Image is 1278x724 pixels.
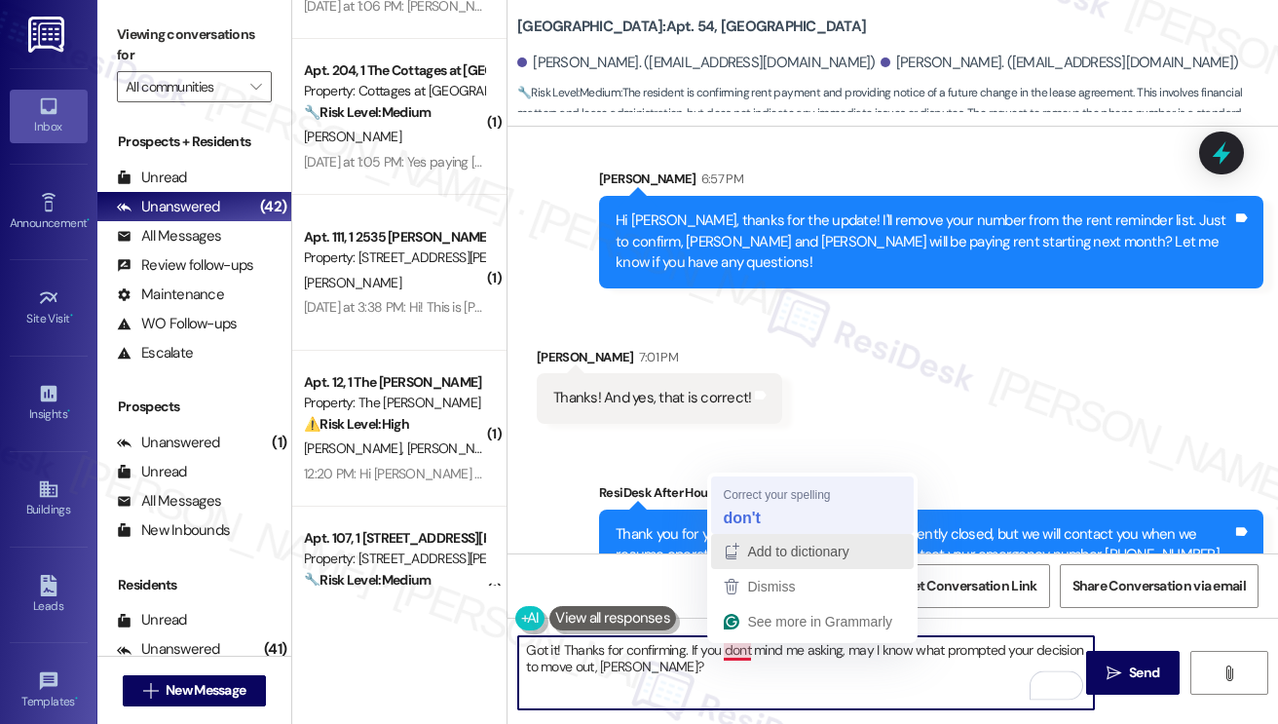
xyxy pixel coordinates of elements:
[634,347,678,367] div: 7:01 PM
[889,564,1049,608] button: Get Conversation Link
[599,482,1263,510] div: ResiDesk After Hours Assistant
[97,575,291,595] div: Residents
[143,683,158,699] i: 
[117,491,221,512] div: All Messages
[304,415,409,433] strong: ⚠️ Risk Level: High
[117,462,187,482] div: Unread
[537,347,782,374] div: [PERSON_NAME]
[117,520,230,541] div: New Inbounds
[304,549,484,569] div: Property: [STREET_ADDRESS][PERSON_NAME]
[117,314,237,334] div: WO Follow-ups
[407,439,505,457] span: [PERSON_NAME]
[70,309,73,323] span: •
[28,17,68,53] img: ResiDesk Logo
[304,128,401,145] span: [PERSON_NAME]
[117,19,272,71] label: Viewing conversations for
[97,132,291,152] div: Prospects + Residents
[304,372,484,393] div: Apt. 12, 1 The [PERSON_NAME]
[117,433,220,453] div: Unanswered
[696,169,743,189] div: 6:57 PM
[553,388,751,408] div: Thanks! And yes, that is correct!
[10,90,88,142] a: Inbox
[117,639,220,660] div: Unanswered
[255,192,291,222] div: (42)
[267,428,291,458] div: (1)
[117,226,221,247] div: All Messages
[10,569,88,622] a: Leads
[250,79,261,95] i: 
[304,248,484,268] div: Property: [STREET_ADDRESS][PERSON_NAME]
[117,255,253,276] div: Review follow-ups
[1129,663,1159,683] span: Send
[117,610,187,630] div: Unread
[67,404,70,418] span: •
[517,17,866,37] b: [GEOGRAPHIC_DATA]: Apt. 54, [GEOGRAPHIC_DATA]
[123,675,267,706] button: New Message
[10,665,88,717] a: Templates •
[518,636,1094,709] textarea: To enrich screen reader interactions, please activate Accessibility in Grammarly extension settings
[517,53,876,73] div: [PERSON_NAME]. ([EMAIL_ADDRESS][DOMAIN_NAME])
[117,168,187,188] div: Unread
[599,169,1263,196] div: [PERSON_NAME]
[304,81,484,101] div: Property: Cottages at [GEOGRAPHIC_DATA]
[304,393,484,413] div: Property: The [PERSON_NAME]
[881,53,1239,73] div: [PERSON_NAME]. ([EMAIL_ADDRESS][DOMAIN_NAME])
[304,571,431,589] strong: 🔧 Risk Level: Medium
[10,377,88,430] a: Insights •
[1072,576,1246,596] span: Share Conversation via email
[1060,564,1259,608] button: Share Conversation via email
[1107,666,1121,681] i: 
[304,153,517,171] div: [DATE] at 1:05 PM: Yes paying [DATE] :)
[97,397,291,417] div: Prospects
[75,692,78,705] span: •
[616,524,1232,566] div: Thank you for your message. Our offices are currently closed, but we will contact you when we res...
[304,103,431,121] strong: 🔧 Risk Level: Medium
[117,197,220,217] div: Unanswered
[10,473,88,525] a: Buildings
[616,210,1232,273] div: Hi [PERSON_NAME], thanks for the update! I'll remove your number from the rent reminder list. Jus...
[126,71,241,102] input: All communities
[517,83,1278,145] span: : The resident is confirming rent payment and providing notice of a future change in the lease ag...
[10,282,88,334] a: Site Visit •
[304,227,484,248] div: Apt. 111, 1 2535 [PERSON_NAME]
[1086,651,1181,695] button: Send
[117,343,193,363] div: Escalate
[517,85,620,100] strong: 🔧 Risk Level: Medium
[304,528,484,549] div: Apt. 107, 1 [STREET_ADDRESS][PERSON_NAME]
[304,439,407,457] span: [PERSON_NAME]
[902,576,1036,596] span: Get Conversation Link
[1222,666,1236,681] i: 
[304,60,484,81] div: Apt. 204, 1 The Cottages at [GEOGRAPHIC_DATA]
[166,680,245,701] span: New Message
[304,274,401,291] span: [PERSON_NAME]
[87,213,90,227] span: •
[259,634,291,665] div: (41)
[117,285,224,305] div: Maintenance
